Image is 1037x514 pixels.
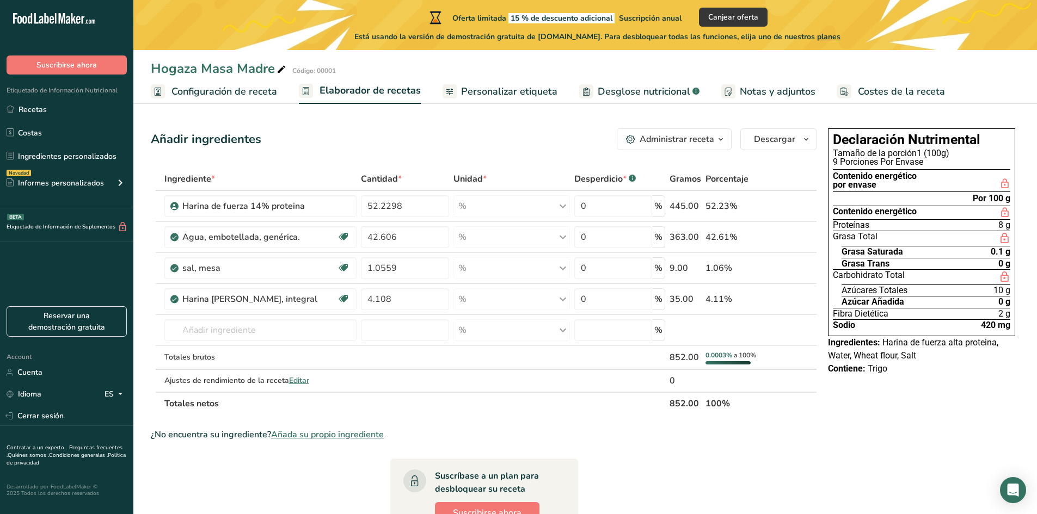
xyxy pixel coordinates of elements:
[998,298,1010,306] span: 0 g
[7,444,122,459] a: Preguntas frecuentes .
[508,13,615,23] span: 15 % de descuento adicional
[320,83,421,98] span: Elaborador de recetas
[858,84,945,99] span: Costes de la receta
[49,451,108,459] a: Condiciones generales .
[705,351,732,360] span: 0.0003%
[289,375,309,386] span: Editar
[721,79,815,104] a: Notas y adjuntos
[7,55,127,75] button: Suscribirse ahora
[833,221,869,230] span: Proteínas
[734,351,756,360] span: a 100%
[7,484,127,497] div: Desarrollado por FoodLabelMaker © 2025 Todos los derechos reservados
[105,388,127,401] div: ES
[7,306,127,337] a: Reservar una demostración gratuita
[842,298,904,306] span: Azúcar Añadida
[619,13,682,23] span: Suscripción anual
[973,194,1010,203] div: Por 100 g
[574,172,636,185] div: Desperdicio
[705,231,765,244] div: 42.61%
[670,293,701,306] div: 35.00
[833,149,1010,158] div: 1 (100g)
[182,231,318,244] div: Agua, embotellada, genérica.
[151,131,261,148] div: Añadir ingredientes
[828,363,866,374] span: Contiene:
[354,31,840,42] span: Está usando la versión de demostración gratuita de [DOMAIN_NAME]. Para desbloquear todas las func...
[817,32,840,42] span: planes
[164,172,215,185] span: Ingrediente
[670,231,701,244] div: 363.00
[754,133,795,146] span: Descargar
[670,374,701,387] div: 0
[151,59,288,78] div: Hogaza Masa Madre
[299,78,421,104] a: Elaborador de recetas
[842,286,907,295] span: Azúcares Totales
[182,262,318,275] div: sal, mesa
[435,469,556,496] div: Suscríbase a un plan para desbloquear su receta
[828,337,998,361] span: Harina de fuerza alta proteina, Water, Wheat flour, Salt
[998,259,1010,268] span: 0 g
[667,392,703,414] th: 852.00
[453,172,487,185] span: Unidad
[7,385,41,404] a: Idioma
[670,351,701,364] div: 852.00
[461,84,557,99] span: Personalizar etiqueta
[842,259,889,268] span: Grasa Trans
[705,262,765,275] div: 1.06%
[427,11,682,24] div: Oferta limitada
[833,158,1010,166] div: 9 Porciones Por Envase
[361,172,402,185] span: Cantidad
[868,363,887,374] span: Trigo
[164,319,357,341] input: Añadir ingrediente
[171,84,277,99] span: Configuración de receta
[182,200,318,213] div: Harina de fuerza 14% proteina
[271,428,384,441] span: Añada su propio ingrediente
[7,214,24,220] div: BETA
[991,247,1010,256] span: 0.1 g
[833,207,917,218] span: Contenido energético
[828,337,880,348] span: Ingredientes:
[981,321,1010,330] span: 420 mg
[993,286,1010,295] span: 10 g
[833,148,917,158] span: Tamaño de la porción
[740,84,815,99] span: Notas y adjuntos
[833,309,888,318] span: Fibra Dietética
[579,79,699,104] a: Desglose nutricional
[1000,477,1026,503] div: Open Intercom Messenger
[705,172,748,185] span: Porcentaje
[670,172,701,185] span: Gramos
[705,293,765,306] div: 4.11%
[36,59,97,71] span: Suscribirse ahora
[740,128,817,150] button: Descargar
[443,79,557,104] a: Personalizar etiqueta
[699,8,768,27] button: Canjear oferta
[833,232,878,245] span: Grasa Total
[998,309,1010,318] span: 2 g
[640,133,714,146] div: Administrar receta
[833,172,917,190] div: Contenido energético por envase
[164,351,357,363] div: Totales brutos
[703,392,768,414] th: 100%
[705,200,765,213] div: 52.23%
[151,79,277,104] a: Configuración de receta
[617,128,732,150] button: Administrar receta
[833,133,1010,147] h1: Declaración Nutrimental
[837,79,945,104] a: Costes de la receta
[842,247,903,256] span: Grasa Saturada
[182,293,318,306] div: Harina [PERSON_NAME], integral
[164,375,357,386] div: Ajustes de rendimiento de la receta
[670,200,701,213] div: 445.00
[151,428,817,441] div: ¿No encuentra su ingrediente?
[7,444,67,451] a: Contratar a un experto .
[8,451,49,459] a: Quiénes somos .
[998,221,1010,230] span: 8 g
[162,392,667,414] th: Totales netos
[7,451,126,467] a: Política de privacidad
[292,66,336,76] div: Código: 00001
[7,177,104,189] div: Informes personalizados
[7,170,31,176] div: Novedad
[708,11,758,23] span: Canjear oferta
[833,321,855,330] span: Sodio
[833,271,905,283] span: Carbohidrato Total
[670,262,701,275] div: 9.00
[598,84,690,99] span: Desglose nutricional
